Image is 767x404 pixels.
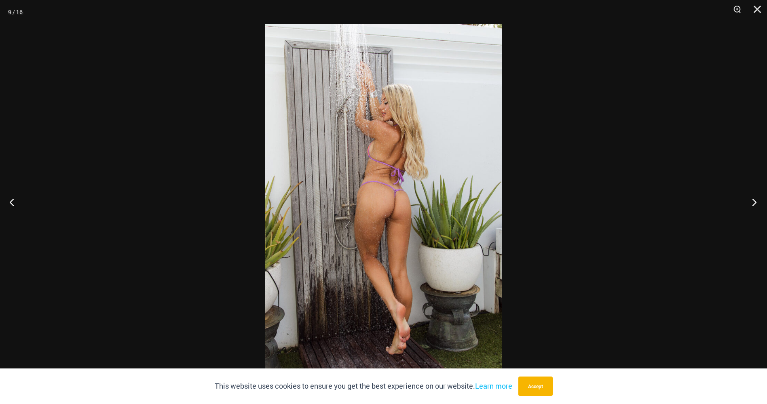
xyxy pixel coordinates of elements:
a: Learn more [475,381,512,391]
div: 9 / 16 [8,6,23,18]
img: Wild Card Neon Bliss 312 Top 457 Micro 07 [265,24,502,380]
button: Next [737,182,767,222]
button: Accept [518,377,553,396]
p: This website uses cookies to ensure you get the best experience on our website. [215,380,512,392]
